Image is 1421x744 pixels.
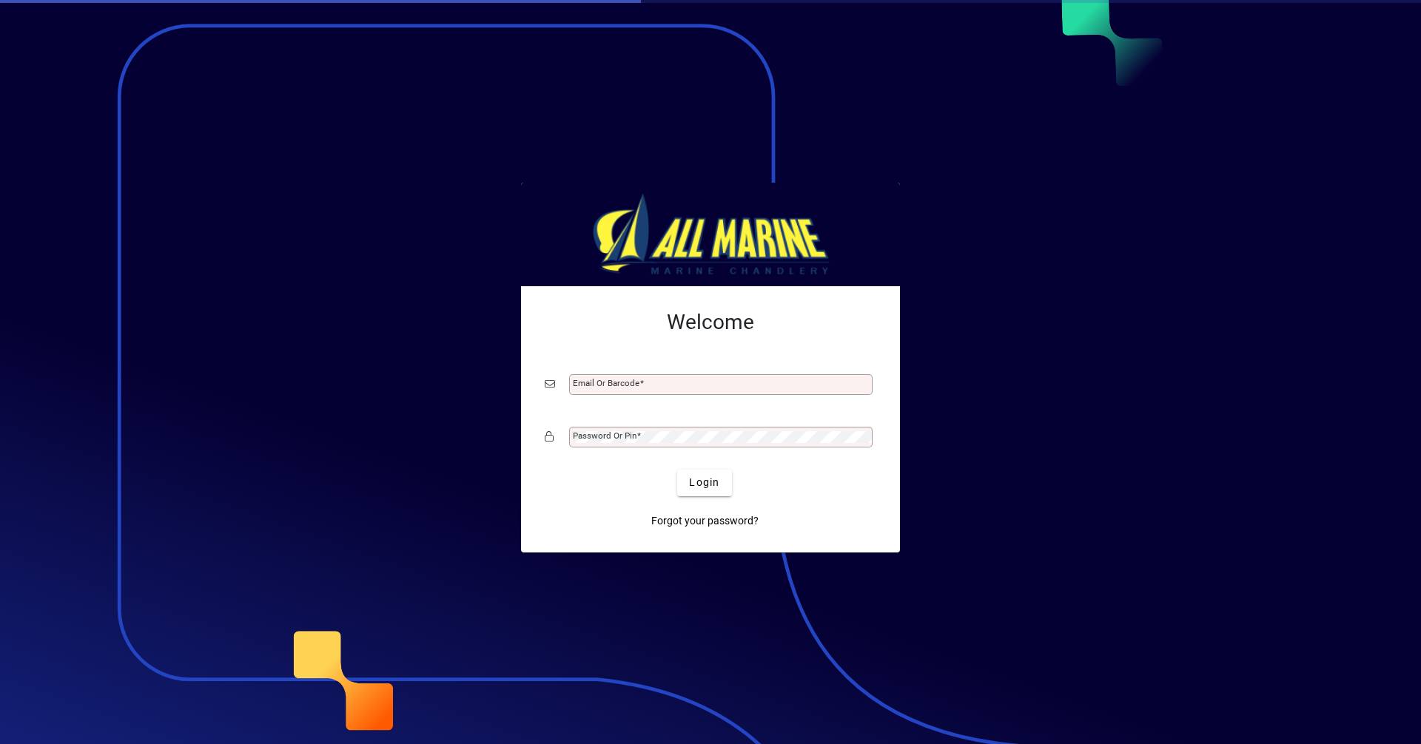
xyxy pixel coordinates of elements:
[545,310,876,335] h2: Welcome
[573,378,639,388] mat-label: Email or Barcode
[651,513,759,529] span: Forgot your password?
[677,470,731,496] button: Login
[573,430,636,441] mat-label: Password or Pin
[689,475,719,490] span: Login
[645,508,765,535] a: Forgot your password?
